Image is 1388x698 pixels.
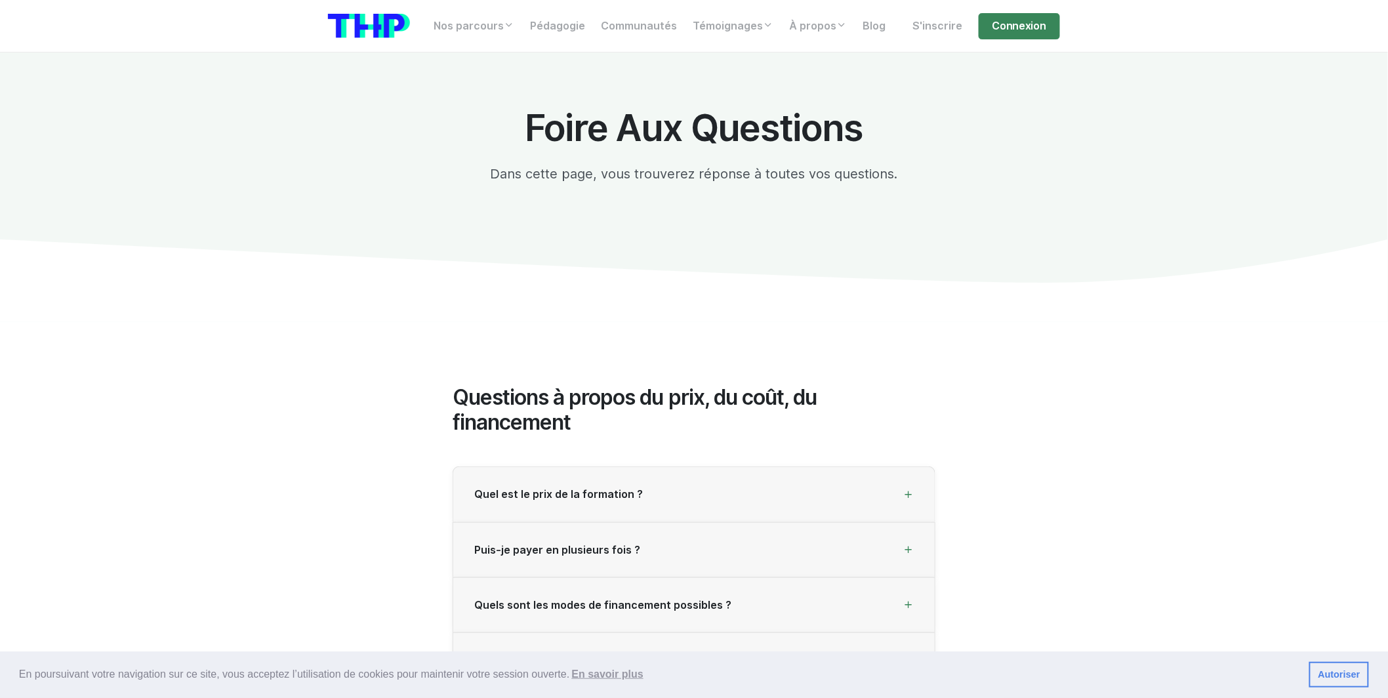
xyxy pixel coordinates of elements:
a: S'inscrire [905,13,971,39]
a: Pédagogie [522,13,593,39]
h1: Foire Aux Questions [453,108,935,148]
span: En poursuivant votre navigation sur ce site, vous acceptez l’utilisation de cookies pour mainteni... [19,665,1299,684]
span: Puis-je payer en plusieurs fois ? [474,544,640,556]
a: Connexion [979,13,1060,39]
a: Communautés [593,13,685,39]
p: Dans cette page, vous trouverez réponse à toutes vos questions. [453,164,935,184]
a: À propos [781,13,855,39]
span: Quels sont les modes de financement possibles ? [474,599,731,611]
img: logo [328,14,410,38]
a: Blog [855,13,893,39]
span: Quel est le prix de la formation ? [474,488,643,501]
a: Nos parcours [426,13,522,39]
h2: Questions à propos du prix, du coût, du financement [453,385,935,436]
a: Témoignages [685,13,781,39]
a: learn more about cookies [569,665,645,684]
a: dismiss cookie message [1309,662,1369,688]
